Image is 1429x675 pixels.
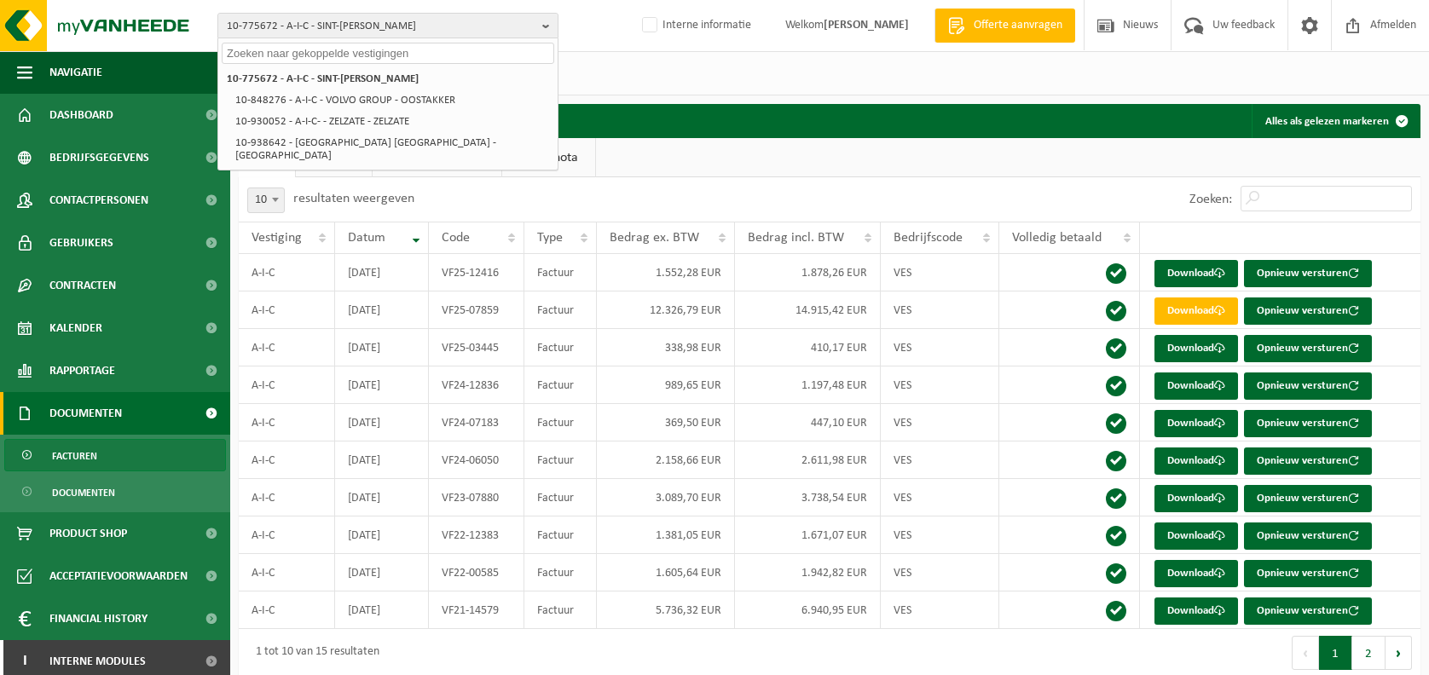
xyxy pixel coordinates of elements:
span: Gebruikers [49,222,113,264]
td: VF24-12836 [429,366,525,404]
td: VF21-14579 [429,591,525,629]
td: VES [881,441,998,479]
a: Download [1154,522,1238,550]
label: Zoeken: [1189,193,1232,206]
td: VF24-06050 [429,441,525,479]
strong: [PERSON_NAME] [824,19,909,32]
td: VF22-12383 [429,516,525,554]
span: Product Shop [49,512,127,555]
button: Opnieuw versturen [1244,522,1372,550]
td: A-I-C [239,254,335,291]
td: VF23-07880 [429,479,525,516]
td: 410,17 EUR [735,329,881,366]
button: 1 [1319,636,1352,670]
label: Interne informatie [639,13,751,38]
li: 10-930052 - A-I-C- - ZELZATE - ZELZATE [230,111,554,132]
span: Dashboard [49,94,113,136]
td: Factuur [524,591,596,629]
span: Bedrag ex. BTW [610,231,699,245]
a: Download [1154,372,1238,400]
button: Opnieuw versturen [1244,485,1372,512]
span: Code [442,231,470,245]
a: Download [1154,560,1238,587]
span: Type [537,231,563,245]
td: A-I-C [239,291,335,329]
td: Factuur [524,516,596,554]
td: A-I-C [239,404,335,441]
div: 1 tot 10 van 15 resultaten [247,637,379,668]
span: Bedrijfsgegevens [49,136,149,179]
td: [DATE] [335,441,429,479]
td: 1.878,26 EUR [735,254,881,291]
td: VES [881,591,998,629]
a: Download [1154,597,1238,625]
a: Download [1154,410,1238,437]
button: Alles als gelezen markeren [1252,104,1419,138]
span: Navigatie [49,51,102,94]
td: [DATE] [335,516,429,554]
td: VF25-12416 [429,254,525,291]
td: 12.326,79 EUR [597,291,735,329]
td: 1.942,82 EUR [735,554,881,591]
td: 3.738,54 EUR [735,479,881,516]
span: Documenten [49,392,122,435]
a: Download [1154,297,1238,325]
button: Opnieuw versturen [1244,447,1372,475]
td: Factuur [524,254,596,291]
span: Financial History [49,597,148,640]
td: VF22-00585 [429,554,525,591]
td: [DATE] [335,479,429,516]
td: VES [881,479,998,516]
a: Download [1154,485,1238,512]
strong: 10-775672 - A-I-C - SINT-[PERSON_NAME] [227,73,419,84]
td: 338,98 EUR [597,329,735,366]
td: 1.197,48 EUR [735,366,881,404]
td: VF24-07183 [429,404,525,441]
td: A-I-C [239,441,335,479]
button: Next [1386,636,1412,670]
td: A-I-C [239,554,335,591]
td: 2.611,98 EUR [735,441,881,479]
td: [DATE] [335,366,429,404]
span: Datum [348,231,385,245]
td: 1.381,05 EUR [597,516,735,554]
td: Factuur [524,441,596,479]
span: Kalender [49,307,102,349]
td: [DATE] [335,329,429,366]
td: VES [881,404,998,441]
td: Factuur [524,366,596,404]
td: 3.089,70 EUR [597,479,735,516]
td: VES [881,329,998,366]
span: 10-775672 - A-I-C - SINT-[PERSON_NAME] [227,14,535,39]
td: 5.736,32 EUR [597,591,735,629]
button: Opnieuw versturen [1244,597,1372,625]
td: 1.671,07 EUR [735,516,881,554]
td: Factuur [524,479,596,516]
button: Opnieuw versturen [1244,560,1372,587]
td: [DATE] [335,404,429,441]
td: 447,10 EUR [735,404,881,441]
span: Contactpersonen [49,179,148,222]
td: A-I-C [239,479,335,516]
span: Facturen [52,440,97,472]
span: Bedrag incl. BTW [748,231,844,245]
td: VES [881,516,998,554]
span: 10 [248,188,284,212]
td: Factuur [524,329,596,366]
span: 10 [247,187,285,213]
a: Offerte aanvragen [934,9,1075,43]
td: [DATE] [335,291,429,329]
td: Factuur [524,404,596,441]
td: [DATE] [335,254,429,291]
td: [DATE] [335,554,429,591]
button: Opnieuw versturen [1244,372,1372,400]
button: 10-775672 - A-I-C - SINT-[PERSON_NAME] [217,13,558,38]
label: resultaten weergeven [293,192,414,205]
td: A-I-C [239,591,335,629]
td: VES [881,291,998,329]
button: 2 [1352,636,1386,670]
td: A-I-C [239,516,335,554]
td: A-I-C [239,329,335,366]
td: 369,50 EUR [597,404,735,441]
span: Documenten [52,476,115,509]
